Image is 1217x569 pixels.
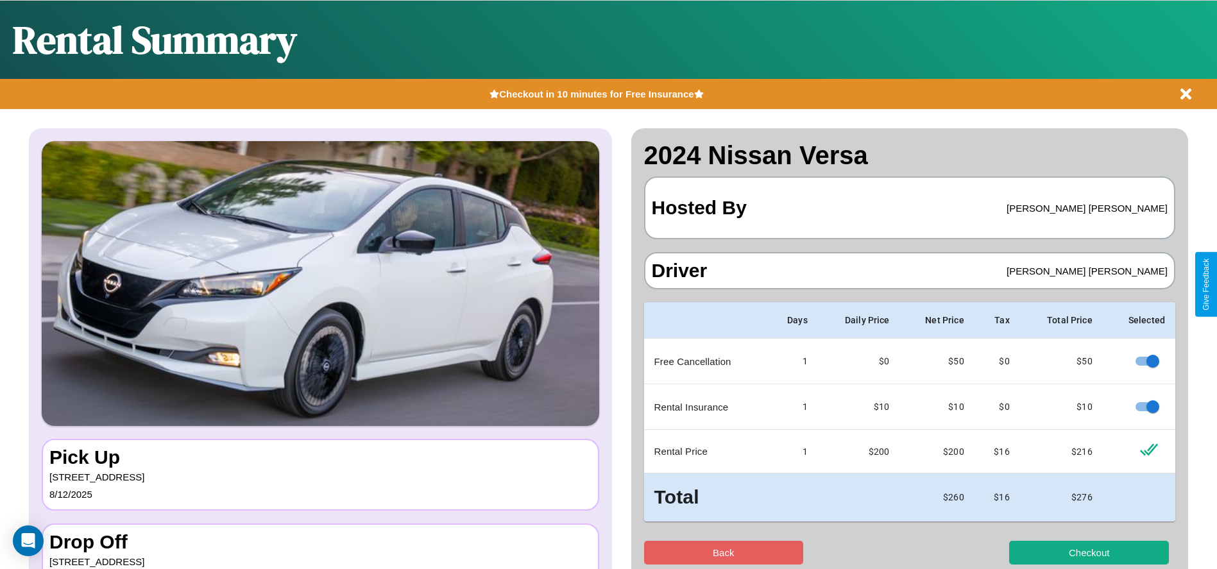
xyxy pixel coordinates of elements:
table: simple table [644,302,1176,522]
th: Selected [1103,302,1175,339]
h3: Total [654,484,756,511]
th: Days [767,302,818,339]
th: Daily Price [818,302,900,339]
td: $ 16 [974,430,1020,473]
td: $ 16 [974,473,1020,522]
h3: Hosted By [652,184,747,232]
td: $ 260 [900,473,974,522]
h3: Drop Off [49,531,591,553]
td: $ 216 [1020,430,1103,473]
p: Free Cancellation [654,353,756,370]
h1: Rental Summary [13,13,297,66]
td: $ 50 [900,339,974,384]
td: $0 [974,384,1020,430]
p: 8 / 12 / 2025 [49,486,591,503]
h3: Pick Up [49,446,591,468]
h3: Driver [652,260,708,282]
td: $ 200 [818,430,900,473]
td: $0 [974,339,1020,384]
div: Open Intercom Messenger [13,525,44,556]
p: Rental Insurance [654,398,756,416]
th: Total Price [1020,302,1103,339]
th: Tax [974,302,1020,339]
button: Back [644,541,804,565]
td: 1 [767,339,818,384]
td: $0 [818,339,900,384]
td: $ 10 [900,384,974,430]
td: 1 [767,384,818,430]
p: Rental Price [654,443,756,460]
p: [PERSON_NAME] [PERSON_NAME] [1007,262,1168,280]
th: Net Price [900,302,974,339]
td: $ 10 [1020,384,1103,430]
p: [PERSON_NAME] [PERSON_NAME] [1007,200,1168,217]
button: Checkout [1009,541,1169,565]
td: $10 [818,384,900,430]
b: Checkout in 10 minutes for Free Insurance [499,89,694,99]
div: Give Feedback [1202,259,1211,310]
td: $ 276 [1020,473,1103,522]
p: [STREET_ADDRESS] [49,468,591,486]
td: $ 200 [900,430,974,473]
td: $ 50 [1020,339,1103,384]
td: 1 [767,430,818,473]
h2: 2024 Nissan Versa [644,141,1176,170]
